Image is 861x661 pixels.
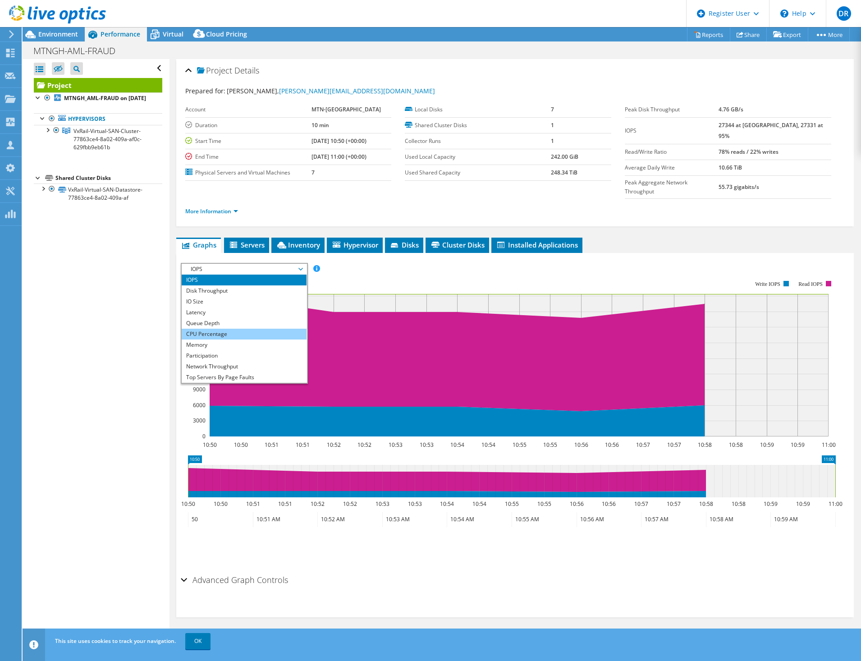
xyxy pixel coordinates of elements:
[719,106,743,113] b: 4.76 GB/s
[625,126,719,135] label: IOPS
[551,153,578,161] b: 242.00 GiB
[481,441,495,449] text: 10:54
[731,500,745,508] text: 10:58
[182,361,307,372] li: Network Throughput
[295,441,309,449] text: 10:51
[34,125,162,153] a: VxRail-Virtual-SAN-Cluster-77863ce4-8a02-409a-af0c-629fbb9eb61b
[625,147,719,156] label: Read/Write Ratio
[197,66,232,75] span: Project
[574,441,588,449] text: 10:56
[388,441,402,449] text: 10:53
[719,148,779,156] b: 78% reads / 22% writes
[719,164,742,171] b: 10.66 TiB
[181,240,216,249] span: Graphs
[699,500,713,508] text: 10:58
[405,121,551,130] label: Shared Cluster Disks
[185,87,225,95] label: Prepared for:
[357,441,371,449] text: 10:52
[202,432,206,440] text: 0
[234,65,259,76] span: Details
[375,500,389,508] text: 10:53
[625,163,719,172] label: Average Daily Write
[551,106,554,113] b: 7
[763,500,777,508] text: 10:59
[276,240,320,249] span: Inventory
[185,168,311,177] label: Physical Servers and Virtual Machines
[193,417,206,424] text: 3000
[55,173,162,184] div: Shared Cluster Disks
[227,87,435,95] span: [PERSON_NAME],
[186,264,302,275] span: IOPS
[605,441,618,449] text: 10:56
[790,441,804,449] text: 10:59
[543,441,557,449] text: 10:55
[450,441,464,449] text: 10:54
[837,6,851,21] span: DR
[310,500,324,508] text: 10:52
[405,152,551,161] label: Used Local Capacity
[64,94,146,102] b: MTNGH_AML-FRAUD on [DATE]
[331,240,378,249] span: Hypervisor
[311,137,366,145] b: [DATE] 10:50 (+00:00)
[311,121,329,129] b: 10 min
[808,28,850,41] a: More
[389,240,419,249] span: Disks
[213,500,227,508] text: 10:50
[504,500,518,508] text: 10:55
[419,441,433,449] text: 10:53
[755,281,780,287] text: Write IOPS
[101,30,140,38] span: Performance
[163,30,183,38] span: Virtual
[246,500,260,508] text: 10:51
[182,307,307,318] li: Latency
[625,105,719,114] label: Peak Disk Throughput
[182,285,307,296] li: Disk Throughput
[760,441,774,449] text: 10:59
[181,500,195,508] text: 10:50
[719,121,823,140] b: 27344 at [GEOGRAPHIC_DATA], 27331 at 95%
[182,350,307,361] li: Participation
[828,500,842,508] text: 11:00
[667,441,681,449] text: 10:57
[551,121,554,129] b: 1
[766,28,808,41] a: Export
[537,500,551,508] text: 10:55
[206,30,247,38] span: Cloud Pricing
[311,153,366,161] b: [DATE] 11:00 (+00:00)
[234,441,247,449] text: 10:50
[229,240,265,249] span: Servers
[182,318,307,329] li: Queue Depth
[38,30,78,38] span: Environment
[625,178,719,196] label: Peak Aggregate Network Throughput
[408,500,421,508] text: 10:53
[182,340,307,350] li: Memory
[34,92,162,104] a: MTNGH_AML-FRAUD on [DATE]
[780,9,788,18] svg: \n
[326,441,340,449] text: 10:52
[55,637,176,645] span: This site uses cookies to track your navigation.
[29,46,129,56] h1: MTNGH-AML-FRAUD
[278,500,292,508] text: 10:51
[634,500,648,508] text: 10:57
[601,500,615,508] text: 10:56
[440,500,453,508] text: 10:54
[551,169,577,176] b: 248.34 TiB
[405,105,551,114] label: Local Disks
[430,240,485,249] span: Cluster Disks
[636,441,650,449] text: 10:57
[193,401,206,409] text: 6000
[728,441,742,449] text: 10:58
[193,386,206,393] text: 9000
[185,152,311,161] label: End Time
[405,137,551,146] label: Collector Runs
[182,372,307,383] li: Top Servers By Page Faults
[34,184,162,203] a: VxRail-Virtual-SAN-Datastore-77863ce4-8a02-409a-af
[73,127,142,151] span: VxRail-Virtual-SAN-Cluster-77863ce4-8a02-409a-af0c-629fbb9eb61b
[796,500,810,508] text: 10:59
[182,296,307,307] li: IO Size
[551,137,554,145] b: 1
[719,183,759,191] b: 55.73 gigabits/s
[202,441,216,449] text: 10:50
[311,106,381,113] b: MTN-[GEOGRAPHIC_DATA]
[34,78,162,92] a: Project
